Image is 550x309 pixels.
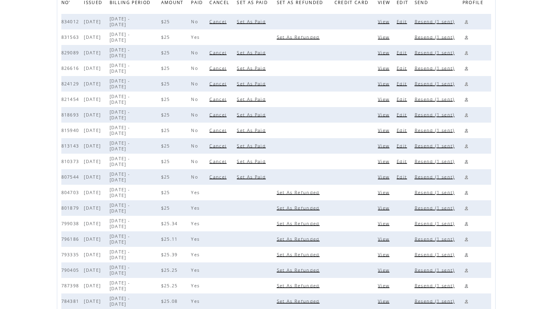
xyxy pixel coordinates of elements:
span: Click to edit this bill [397,159,409,164]
span: Click to cancel this bill [209,174,229,180]
a: Resend (1 sent) [415,34,457,39]
span: No [191,65,200,71]
span: [DATE] [84,283,103,289]
a: Cancel [209,143,229,148]
span: Click to view this bill [378,252,391,257]
span: 793335 [61,252,81,257]
a: Set As Refunded [277,205,322,210]
a: Set As Paid [237,159,268,163]
span: Click to set this bill as refunded [277,298,322,304]
span: $25 [161,143,172,149]
a: Edit profile [462,34,470,41]
span: Click to cancel this bill [209,65,229,71]
a: View [378,96,391,101]
span: Click to set this bill as paid [237,128,268,133]
span: Click to send this bill to cutomer's email, the number is indicated how many times it already sent [415,221,457,226]
span: Click to set this bill as refunded [277,34,322,40]
span: $25 [161,65,172,71]
a: Edit profile [462,204,470,212]
span: $25 [161,81,172,87]
span: Yes [191,190,202,195]
span: Click to view this bill [378,112,391,118]
span: Click to set this bill as paid [237,81,268,87]
span: $25 [161,174,172,180]
span: $25.39 [161,252,180,257]
span: 801879 [61,205,81,211]
span: Click to set this bill as paid [237,65,268,71]
span: $25.11 [161,236,180,242]
a: View [378,174,391,179]
span: Click to view this bill [378,267,391,273]
span: $25 [161,19,172,25]
span: $25 [161,34,172,40]
span: [DATE] - [DATE] [110,140,130,152]
span: Click to cancel this bill [209,50,229,56]
a: Set As Refunded [277,283,322,288]
a: View [378,159,391,163]
span: [DATE] [84,112,103,118]
a: Edit profile [462,251,470,259]
a: Set As Paid [237,81,268,86]
a: Edit profile [462,142,470,150]
span: Yes [191,283,202,289]
a: Cancel [209,174,229,179]
span: [DATE] [84,65,103,71]
span: [DATE] [84,81,103,87]
span: Click to edit this bill [397,112,409,118]
a: Resend (1 sent) [415,298,457,303]
span: 784381 [61,298,81,304]
span: Click to send this bill to cutomer's email, the number is indicated how many times it already sent [415,96,457,102]
span: [DATE] [84,298,103,304]
a: Set As Refunded [277,298,322,303]
span: Click to send this bill to cutomer's email, the number is indicated how many times it already sent [415,112,457,118]
span: Click to set this bill as refunded [277,221,322,226]
span: [DATE] [84,159,103,164]
a: Cancel [209,112,229,117]
span: Click to set this bill as refunded [277,236,322,242]
span: 810373 [61,159,81,164]
span: Click to view this bill [378,221,391,226]
span: Click to send this bill to cutomer's email, the number is indicated how many times it already sent [415,143,457,149]
a: View [378,221,391,226]
span: [DATE] [84,50,103,56]
span: Click to edit this bill [397,128,409,133]
a: View [378,143,391,148]
span: Click to cancel this bill [209,96,229,102]
a: Cancel [209,96,229,101]
a: View [378,298,391,303]
span: No [191,50,200,56]
a: Edit profile [462,189,470,197]
span: Click to view this bill [378,298,391,304]
span: Click to edit this bill [397,81,409,87]
span: Click to cancel this bill [209,143,229,149]
span: Click to set this bill as paid [237,112,268,118]
span: Click to view this bill [378,96,391,102]
span: [DATE] - [DATE] [110,233,130,245]
span: Click to view this bill [378,283,391,289]
span: $25 [161,128,172,133]
span: Click to view this bill [378,143,391,149]
span: $25.34 [161,221,180,226]
a: Edit profile [462,127,470,134]
span: Click to send this bill to cutomer's email, the number is indicated how many times it already sent [415,283,457,289]
a: Edit [397,143,409,148]
span: 826616 [61,65,81,71]
a: Resend (1 sent) [415,174,457,179]
a: View [378,236,391,241]
span: Click to set this bill as paid [237,96,268,102]
a: View [378,112,391,117]
span: Click to set this bill as paid [237,174,268,180]
a: Set As Paid [237,112,268,117]
a: Set As Paid [237,143,268,148]
span: Click to view this bill [378,65,391,71]
span: Click to set this bill as refunded [277,205,322,211]
a: Cancel [209,159,229,163]
span: No [191,96,200,102]
span: [DATE] [84,236,103,242]
span: Click to view this bill [378,159,391,164]
a: View [378,190,391,195]
a: Cancel [209,19,229,24]
span: Click to cancel this bill [209,159,229,164]
span: Click to view this bill [378,81,391,87]
span: Click to edit this bill [397,96,409,102]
